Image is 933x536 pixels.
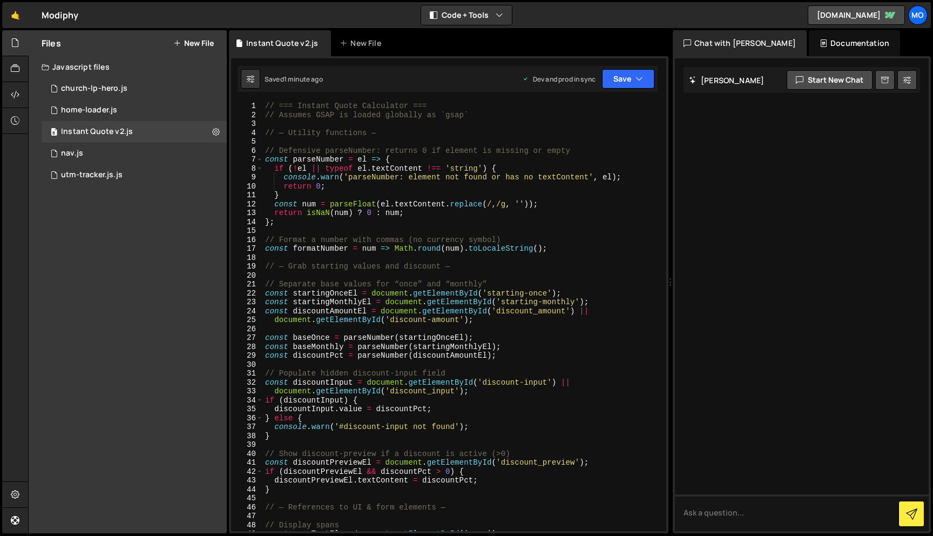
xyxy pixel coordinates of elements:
div: 15 [231,226,263,236]
div: 11 [231,191,263,200]
div: New File [340,38,385,49]
div: Instant Quote v2.js [61,127,133,137]
div: 31 [231,369,263,378]
div: 32 [231,378,263,387]
div: 3 [231,119,263,129]
div: 1 [231,102,263,111]
div: Javascript files [29,56,227,78]
div: 30 [231,360,263,370]
div: 6 [231,146,263,156]
div: 23 [231,298,263,307]
div: 34 [231,396,263,405]
a: 🤙 [2,2,29,28]
div: 46 [231,503,263,512]
div: 17 [231,244,263,253]
div: 8 [231,164,263,173]
div: 44 [231,485,263,494]
div: 26 [231,325,263,334]
div: Instant Quote v2.js [246,38,318,49]
div: 45 [231,494,263,503]
div: 7 [231,155,263,164]
div: utm-tracker.js.js [61,170,123,180]
div: 22 [231,289,263,298]
div: 24 [231,307,263,316]
div: 15757/41912.js [42,121,227,143]
div: 41 [231,458,263,467]
div: 29 [231,351,263,360]
div: 36 [231,414,263,423]
div: 21 [231,280,263,289]
div: 48 [231,521,263,530]
div: 14 [231,218,263,227]
div: 13 [231,209,263,218]
div: 15757/42611.js [42,78,227,99]
div: 10 [231,182,263,191]
div: 5 [231,137,263,146]
div: 35 [231,405,263,414]
div: 40 [231,450,263,459]
div: 19 [231,262,263,271]
div: home-loader.js [61,105,117,115]
div: Chat with [PERSON_NAME] [673,30,807,56]
h2: Files [42,37,61,49]
div: 18 [231,253,263,263]
div: 4 [231,129,263,138]
div: Saved [265,75,323,84]
div: Documentation [809,30,900,56]
div: nav.js [61,149,83,158]
div: church-lp-hero.js [61,84,127,93]
a: Mo [908,5,928,25]
div: 20 [231,271,263,280]
button: Code + Tools [421,5,512,25]
button: New File [173,39,214,48]
div: 42 [231,467,263,477]
div: 37 [231,423,263,432]
div: 27 [231,333,263,343]
div: 33 [231,387,263,396]
span: 8 [51,129,57,137]
div: 1 minute ago [284,75,323,84]
div: 47 [231,512,263,521]
a: [DOMAIN_NAME] [808,5,905,25]
button: Start new chat [787,70,873,90]
div: 2 [231,111,263,120]
div: Dev and prod in sync [522,75,596,84]
div: Modiphy [42,9,78,22]
div: 28 [231,343,263,352]
div: 15757/44884.js [42,143,227,164]
h2: [PERSON_NAME] [689,75,764,85]
div: 25 [231,316,263,325]
button: Save [602,69,654,89]
div: 16 [231,236,263,245]
div: 15757/43976.js [42,99,227,121]
div: 12 [231,200,263,209]
div: 43 [231,476,263,485]
div: 9 [231,173,263,182]
div: 38 [231,432,263,441]
div: 15757/43444.js [42,164,227,186]
div: 39 [231,440,263,450]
